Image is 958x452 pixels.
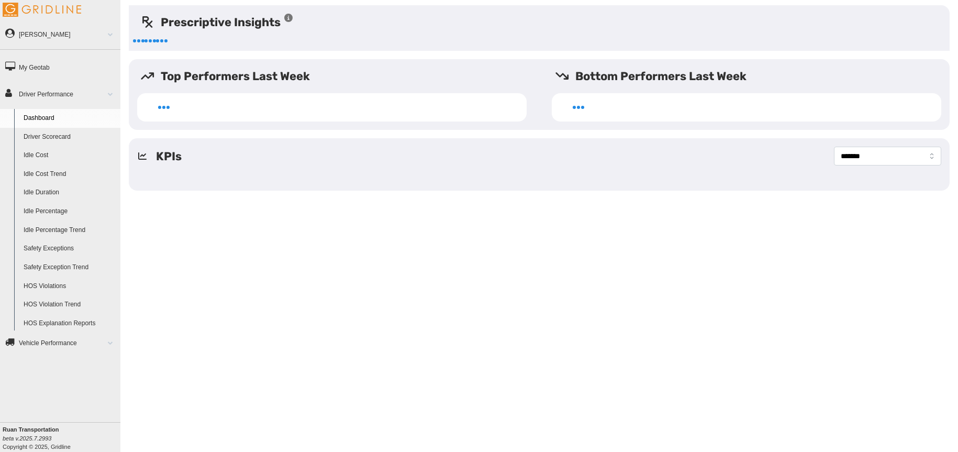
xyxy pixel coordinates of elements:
[3,426,59,433] b: Ruan Transportation
[19,165,120,184] a: Idle Cost Trend
[19,183,120,202] a: Idle Duration
[19,314,120,333] a: HOS Explanation Reports
[3,3,81,17] img: Gridline
[555,68,950,85] h5: Bottom Performers Last Week
[3,425,120,451] div: Copyright © 2025, Gridline
[19,221,120,240] a: Idle Percentage Trend
[19,146,120,165] a: Idle Cost
[156,148,182,165] h5: KPIs
[19,277,120,296] a: HOS Violations
[140,14,294,31] h5: Prescriptive Insights
[19,109,120,128] a: Dashboard
[19,202,120,221] a: Idle Percentage
[3,435,51,442] i: beta v.2025.7.2993
[140,68,535,85] h5: Top Performers Last Week
[19,239,120,258] a: Safety Exceptions
[19,128,120,147] a: Driver Scorecard
[19,295,120,314] a: HOS Violation Trend
[19,258,120,277] a: Safety Exception Trend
